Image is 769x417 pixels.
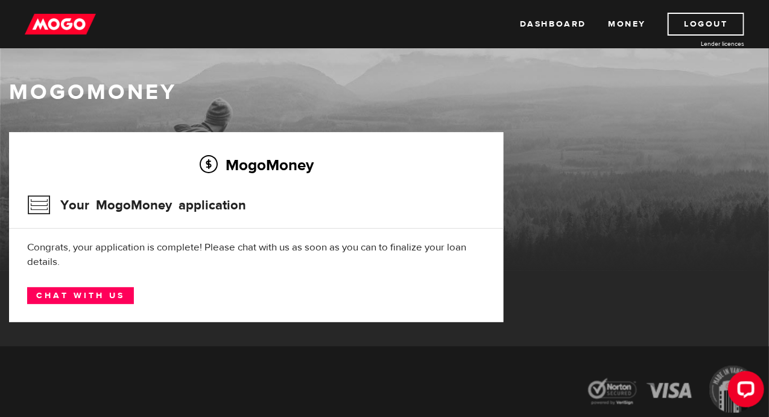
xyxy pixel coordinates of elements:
[654,39,744,48] a: Lender licences
[27,152,486,177] h2: MogoMoney
[668,13,744,36] a: Logout
[27,189,246,221] h3: Your MogoMoney application
[608,13,646,36] a: Money
[27,240,486,269] div: Congrats, your application is complete! Please chat with us as soon as you can to finalize your l...
[520,13,586,36] a: Dashboard
[25,13,96,36] img: mogo_logo-11ee424be714fa7cbb0f0f49df9e16ec.png
[718,366,769,417] iframe: LiveChat chat widget
[9,80,760,105] h1: MogoMoney
[27,287,134,304] a: Chat with us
